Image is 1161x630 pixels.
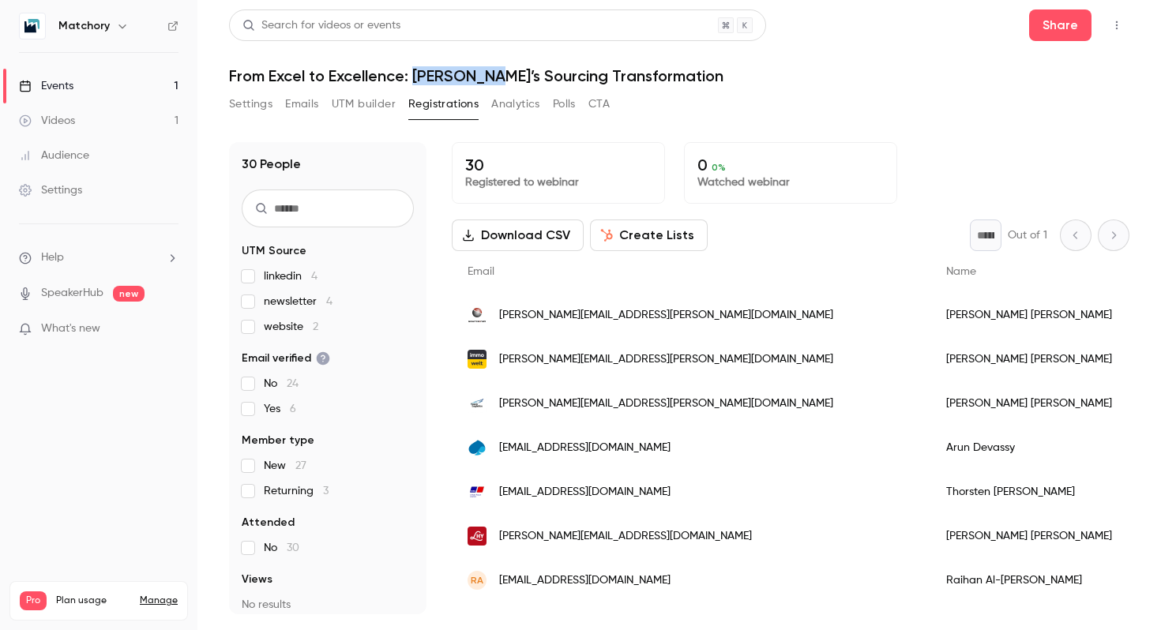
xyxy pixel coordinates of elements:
span: Pro [20,591,47,610]
span: Yes [264,401,296,417]
div: Thorsten [PERSON_NAME] [930,470,1128,514]
p: Watched webinar [697,174,884,190]
span: 27 [295,460,306,471]
div: [PERSON_NAME] [PERSON_NAME] [930,514,1128,558]
span: Help [41,249,64,266]
div: Audience [19,148,89,163]
span: New [264,458,306,474]
button: Registrations [408,92,479,117]
span: Plan usage [56,594,130,607]
span: 3 [323,486,329,497]
span: newsletter [264,294,333,309]
span: [EMAIL_ADDRESS][DOMAIN_NAME] [499,572,671,589]
span: [PERSON_NAME][EMAIL_ADDRESS][PERSON_NAME][DOMAIN_NAME] [499,307,833,324]
div: [PERSON_NAME] [PERSON_NAME] [930,381,1128,426]
a: SpeakerHub [41,285,103,302]
span: [PERSON_NAME][EMAIL_ADDRESS][PERSON_NAME][DOMAIN_NAME] [499,351,833,368]
span: Email [468,266,494,277]
button: Settings [229,92,272,117]
div: [PERSON_NAME] [PERSON_NAME] [930,293,1128,337]
div: Events [19,78,73,94]
span: linkedin [264,268,317,284]
span: UTM Source [242,243,306,259]
button: Download CSV [452,219,584,251]
span: 4 [326,296,333,307]
img: Matchory [20,13,45,39]
span: [EMAIL_ADDRESS][DOMAIN_NAME] [499,484,671,501]
img: mtu-solutions.com [468,482,487,501]
h6: Matchory [58,18,110,34]
h1: 30 People [242,155,301,174]
span: 2 [313,321,318,332]
span: Returning [264,483,329,499]
span: Attended [242,515,295,531]
button: Create Lists [590,219,708,251]
button: CTA [588,92,610,117]
button: UTM builder [332,92,396,117]
span: No [264,540,299,556]
button: Emails [285,92,318,117]
img: capgemini.com [468,438,487,457]
img: linde-hydraulics.com [468,527,487,546]
span: Name [946,266,976,277]
li: help-dropdown-opener [19,249,178,266]
button: Polls [553,92,576,117]
span: 6 [290,403,296,414]
p: 30 [465,156,652,174]
div: Settings [19,182,82,198]
div: Search for videos or events [242,17,400,34]
button: Analytics [491,92,540,117]
button: Share [1029,9,1091,41]
p: No results [242,597,414,613]
span: 30 [287,542,299,553]
div: Arun Devassy [930,426,1128,470]
img: de.yusen-logistics.com [468,394,487,413]
span: [PERSON_NAME][EMAIL_ADDRESS][PERSON_NAME][DOMAIN_NAME] [499,396,833,412]
span: Email verified [242,351,330,366]
span: RA [471,573,483,587]
div: Raihan Al-[PERSON_NAME] [930,558,1128,602]
p: Out of 1 [1008,227,1047,243]
span: What's new [41,321,100,337]
h1: From Excel to Excellence: [PERSON_NAME]’s Sourcing Transformation [229,66,1129,85]
a: Manage [140,594,178,607]
img: immowelt.de [468,350,487,369]
span: No [264,376,299,392]
p: Registered to webinar [465,174,652,190]
span: Member type [242,433,314,448]
span: [EMAIL_ADDRESS][DOMAIN_NAME] [499,440,671,456]
div: [PERSON_NAME] [PERSON_NAME] [930,337,1128,381]
span: website [264,319,318,335]
p: 0 [697,156,884,174]
span: Views [242,572,272,587]
div: Videos [19,113,75,129]
img: sourcingondemand.com [468,306,487,324]
span: 0 % [712,162,726,173]
span: 24 [287,378,299,389]
span: new [113,286,145,302]
span: 4 [311,271,317,282]
span: [PERSON_NAME][EMAIL_ADDRESS][DOMAIN_NAME] [499,528,752,545]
